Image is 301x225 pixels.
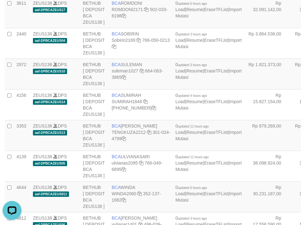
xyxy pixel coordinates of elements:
span: 0 [175,123,209,128]
a: Copy SUMIRAH1848 to clipboard [143,99,147,104]
a: Copy WINDA2060 to clipboard [137,191,142,196]
a: ROMDONI2171 [112,7,143,12]
a: Copy ROMDONI2171 to clipboard [144,7,148,12]
a: Sobirin2169 [112,38,135,43]
td: DPS [30,59,80,89]
td: DPS [30,181,80,212]
a: EraseTFList [204,160,228,166]
td: BETHUB [ DEPOSIT BCA ZEUS138 ] [80,120,109,151]
a: ZEUS138 [33,154,52,159]
td: Rp 15.827.154,00 [244,89,291,120]
a: Resume [186,130,203,135]
span: BCA [112,154,121,159]
td: WINDA 352-137-1682 [109,181,173,212]
a: suleman1027 [112,68,138,73]
td: 2972 [14,59,30,89]
td: DPS [30,89,80,120]
a: EraseTFList [204,38,228,43]
td: Rp 38.098.924,00 [244,151,291,181]
span: BCA [112,62,121,67]
a: Import Mutasi [175,99,241,110]
a: Import Mutasi [175,160,241,172]
a: Import Mutasi [175,7,241,18]
span: BCA [112,93,121,98]
span: updated 11 hours ago [178,155,209,159]
span: | | | [175,123,241,141]
a: Copy Sobirin2169 to clipboard [136,38,141,43]
td: DPS [30,151,80,181]
a: ulvianas2095 [112,160,138,166]
a: SUMIRAH1848 [112,99,142,104]
span: 0 [175,62,207,67]
button: Open LiveChat chat widget [3,3,22,22]
a: Load [175,7,185,12]
span: aaf-DPBCAZEUS011 [33,191,69,197]
span: aaf-DPBCAZEUS05 [33,161,67,166]
span: 0 [175,185,207,190]
td: DPS [30,120,80,151]
td: DPS [30,28,80,59]
a: EraseTFList [204,130,228,135]
td: Rp 1.821.373,00 [244,59,291,89]
a: ZEUS138 [33,123,52,128]
span: BCA [112,1,121,6]
td: SOBIRIN 766-050-0213 [109,28,173,59]
span: updated 6 hours ago [178,186,207,190]
span: 0 [175,93,207,98]
span: aaf-DPBCAZEUS14 [33,99,67,105]
span: | | | [175,154,241,172]
a: Copy 3521371682 to clipboard [122,197,126,203]
a: Copy 7660496895 to clipboard [122,167,126,172]
a: Copy 3010244799 to clipboard [122,136,126,141]
td: BETHUB [ DEPOSIT BCA ZEUS138 ] [80,59,109,89]
a: Import Mutasi [175,191,241,203]
span: | | | [175,1,241,18]
a: WINDA2060 [112,191,136,196]
a: Copy suleman1027 to clipboard [140,68,144,73]
td: BETHUB [ DEPOSIT BCA ZEUS138 ] [80,151,109,181]
a: Import Mutasi [175,38,241,49]
span: aaf-DPBCAZEUS10 [33,69,67,74]
a: Copy 5020336198 to clipboard [122,13,126,18]
span: | | | [175,185,241,203]
span: 0 [175,1,207,6]
span: 0 [175,216,207,221]
a: EraseTFList [204,99,228,104]
a: Copy TENGKUZA2212 to clipboard [147,130,151,135]
a: ZEUS138 [33,1,52,6]
span: updated 6 hours ago [178,2,207,5]
a: Resume [186,191,203,196]
td: 2440 [14,28,30,59]
a: Load [175,68,185,73]
a: Copy 7660500213 to clipboard [112,44,116,49]
a: EraseTFList [204,68,228,73]
a: Load [175,160,185,166]
a: EraseTFList [204,191,228,196]
span: aaf-DPBCAZEUS17 [33,7,67,13]
a: TENGKUZA2212 [112,130,146,135]
a: Load [175,191,185,196]
td: 3353 [14,120,30,151]
span: updated 11 hours ago [178,125,209,128]
span: BCA [112,185,121,190]
a: ZEUS138 [33,216,52,221]
span: BCA [112,216,121,221]
span: 0 [175,31,207,36]
td: SUMIRAH [PHONE_NUMBER] [109,89,173,120]
span: aaf-DPBCAZEUS13 [33,130,67,135]
td: Rp 879.269,00 [244,120,291,151]
span: 0 [175,154,209,159]
a: Copy 8692458906 to clipboard [152,105,156,110]
span: updated 4 hours ago [178,94,207,97]
td: [PERSON_NAME] 301-024-4799 [109,120,173,151]
span: updated 3 hours ago [178,63,207,67]
td: 4644 [14,181,30,212]
td: BETHUB [ DEPOSIT BCA ZEUS138 ] [80,89,109,120]
a: Import Mutasi [175,68,241,80]
a: ZEUS138 [33,62,52,67]
a: Copy ulvianas2095 to clipboard [139,160,143,166]
a: Load [175,38,185,43]
td: 4139 [14,151,30,181]
td: BETHUB [ DEPOSIT BCA ZEUS138 ] [80,28,109,59]
span: BCA [112,123,121,128]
